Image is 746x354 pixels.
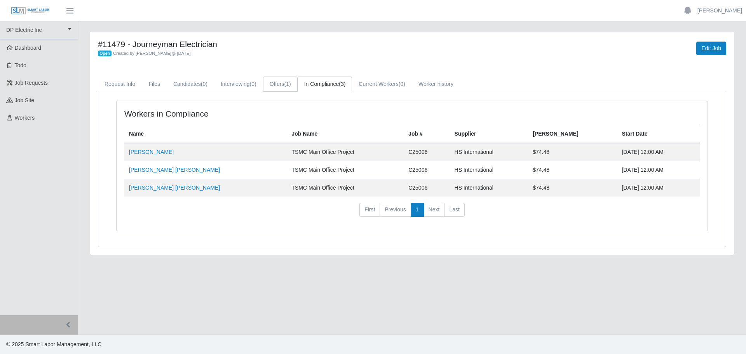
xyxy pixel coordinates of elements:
[617,179,700,197] td: [DATE] 12:00 AM
[298,77,352,92] a: In Compliance
[6,341,101,347] span: © 2025 Smart Labor Management, LLC
[339,81,345,87] span: (3)
[696,42,726,55] a: Edit Job
[617,125,700,143] th: Start Date
[404,143,450,161] td: C25006
[98,39,460,49] h4: #11479 - Journeyman Electrician
[98,51,112,57] span: Open
[214,77,263,92] a: Interviewing
[450,125,528,143] th: Supplier
[250,81,256,87] span: (0)
[15,45,42,51] span: Dashboard
[167,77,214,92] a: Candidates
[201,81,207,87] span: (0)
[284,81,291,87] span: (1)
[142,77,167,92] a: Files
[113,51,191,56] span: Created by [PERSON_NAME] @ [DATE]
[129,167,220,173] a: [PERSON_NAME] [PERSON_NAME]
[98,77,142,92] a: Request Info
[287,125,404,143] th: Job Name
[399,81,405,87] span: (0)
[11,7,50,15] img: SLM Logo
[412,77,460,92] a: Worker history
[15,97,35,103] span: job site
[124,203,700,223] nav: pagination
[411,203,424,217] a: 1
[450,161,528,179] td: HS International
[287,161,404,179] td: TSMC Main Office Project
[528,161,617,179] td: $74.48
[404,161,450,179] td: C25006
[15,80,48,86] span: Job Requests
[617,161,700,179] td: [DATE] 12:00 AM
[15,115,35,121] span: Workers
[124,125,287,143] th: Name
[352,77,412,92] a: Current Workers
[15,62,26,68] span: Todo
[404,125,450,143] th: Job #
[124,109,357,119] h4: Workers in Compliance
[450,143,528,161] td: HS International
[528,143,617,161] td: $74.48
[404,179,450,197] td: C25006
[263,77,298,92] a: Offers
[450,179,528,197] td: HS International
[617,143,700,161] td: [DATE] 12:00 AM
[129,185,220,191] a: [PERSON_NAME] [PERSON_NAME]
[287,179,404,197] td: TSMC Main Office Project
[528,125,617,143] th: [PERSON_NAME]
[528,179,617,197] td: $74.48
[287,143,404,161] td: TSMC Main Office Project
[697,7,742,15] a: [PERSON_NAME]
[129,149,174,155] a: [PERSON_NAME]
